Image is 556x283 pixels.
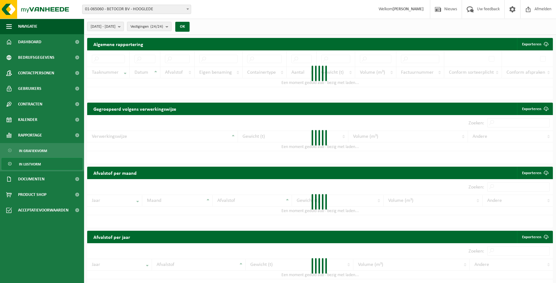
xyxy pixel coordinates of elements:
[517,38,552,50] button: Exporteren
[19,158,41,170] span: In lijstvorm
[18,128,42,143] span: Rapportage
[19,145,47,157] span: In grafiekvorm
[82,5,191,14] span: 01-065060 - BETOCOR BV - HOOGLEDE
[2,158,82,170] a: In lijstvorm
[2,145,82,156] a: In grafiekvorm
[87,22,124,31] button: [DATE] - [DATE]
[517,103,552,115] a: Exporteren
[393,7,424,12] strong: [PERSON_NAME]
[18,171,45,187] span: Documenten
[91,22,115,31] span: [DATE] - [DATE]
[18,187,46,202] span: Product Shop
[87,38,149,50] h2: Algemene rapportering
[87,103,182,115] h2: Gegroepeerd volgens verwerkingswijze
[517,167,552,179] a: Exporteren
[87,167,143,179] h2: Afvalstof per maand
[18,19,37,34] span: Navigatie
[18,34,41,50] span: Dashboard
[18,112,37,128] span: Kalender
[18,50,54,65] span: Bedrijfsgegevens
[130,22,163,31] span: Vestigingen
[150,25,163,29] count: (24/24)
[18,65,54,81] span: Contactpersonen
[18,202,68,218] span: Acceptatievoorwaarden
[87,231,136,243] h2: Afvalstof per jaar
[175,22,190,32] button: OK
[82,5,191,14] span: 01-065060 - BETOCOR BV - HOOGLEDE
[18,81,41,96] span: Gebruikers
[517,231,552,243] a: Exporteren
[18,96,42,112] span: Contracten
[127,22,172,31] button: Vestigingen(24/24)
